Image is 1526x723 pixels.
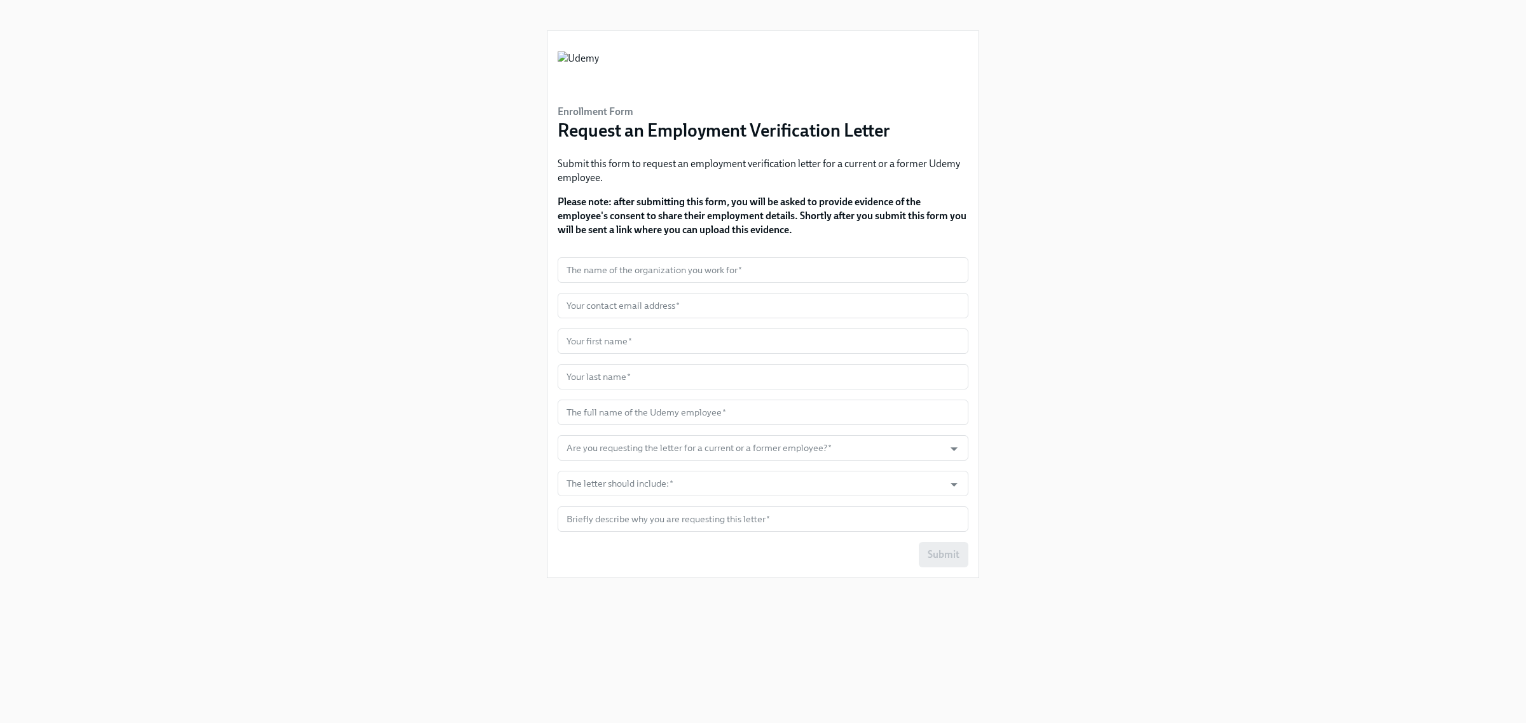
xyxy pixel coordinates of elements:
[558,51,599,90] img: Udemy
[558,157,968,185] p: Submit this form to request an employment verification letter for a current or a former Udemy emp...
[558,105,890,119] h6: Enrollment Form
[944,475,964,494] button: Open
[558,119,890,142] h3: Request an Employment Verification Letter
[944,439,964,459] button: Open
[558,196,966,236] strong: Please note: after submitting this form, you will be asked to provide evidence of the employee's ...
